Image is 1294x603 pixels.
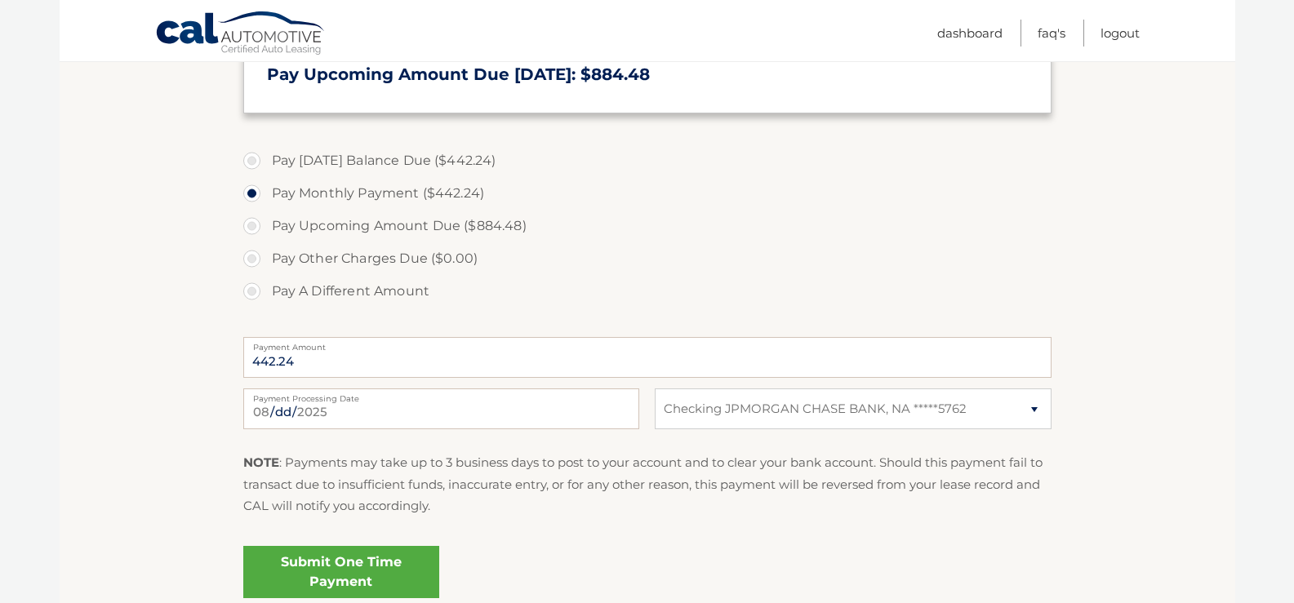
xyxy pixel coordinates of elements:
a: Cal Automotive [155,11,327,58]
label: Payment Processing Date [243,388,639,401]
label: Pay A Different Amount [243,275,1052,308]
label: Pay [DATE] Balance Due ($442.24) [243,144,1052,177]
a: Dashboard [937,20,1003,47]
label: Pay Other Charges Due ($0.00) [243,242,1052,275]
input: Payment Date [243,388,639,429]
a: FAQ's [1038,20,1065,47]
label: Payment Amount [243,337,1052,350]
input: Payment Amount [243,337,1052,378]
strong: NOTE [243,454,279,470]
a: Submit One Time Payment [243,546,439,598]
a: Logout [1101,20,1140,47]
label: Pay Upcoming Amount Due ($884.48) [243,210,1052,242]
label: Pay Monthly Payment ($442.24) [243,177,1052,210]
p: : Payments may take up to 3 business days to post to your account and to clear your bank account.... [243,452,1052,517]
h3: Pay Upcoming Amount Due [DATE]: $884.48 [267,64,1028,85]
